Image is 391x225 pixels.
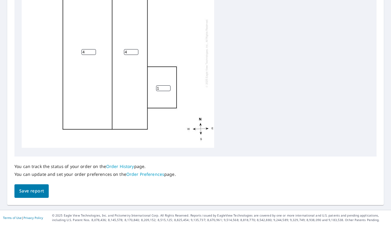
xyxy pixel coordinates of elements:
p: You can update and set your order preferences on the page. [14,172,176,177]
a: Order Preferences [126,171,164,177]
a: Order History [106,163,134,169]
p: You can track the status of your order on the page. [14,164,176,169]
a: Privacy Policy [23,216,43,220]
span: Save report [19,187,44,195]
button: Save report [14,184,49,198]
p: | [3,216,43,220]
a: Terms of Use [3,216,22,220]
p: © 2025 Eagle View Technologies, Inc. and Pictometry International Corp. All Rights Reserved. Repo... [52,213,388,222]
